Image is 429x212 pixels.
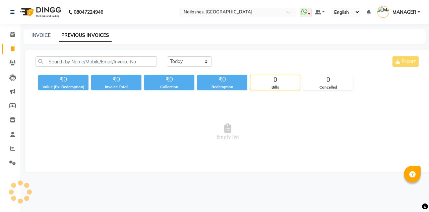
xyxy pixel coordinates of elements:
[59,30,112,42] a: PREVIOUS INVOICES
[250,75,300,85] div: 0
[392,9,416,16] span: MANAGER
[38,84,88,90] div: Value (Ex. Redemption)
[32,32,51,38] a: INVOICE
[91,75,141,84] div: ₹0
[38,75,88,84] div: ₹0
[144,84,194,90] div: Collection
[197,84,247,90] div: Redemption
[303,75,353,85] div: 0
[401,185,422,205] iframe: chat widget
[250,85,300,90] div: Bills
[377,6,389,18] img: MANAGER
[91,84,141,90] div: Invoice Total
[197,75,247,84] div: ₹0
[144,75,194,84] div: ₹0
[17,3,63,21] img: logo
[303,85,353,90] div: Cancelled
[36,56,157,67] input: Search by Name/Mobile/Email/Invoice No
[74,3,103,21] b: 08047224946
[36,98,420,165] span: Empty list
